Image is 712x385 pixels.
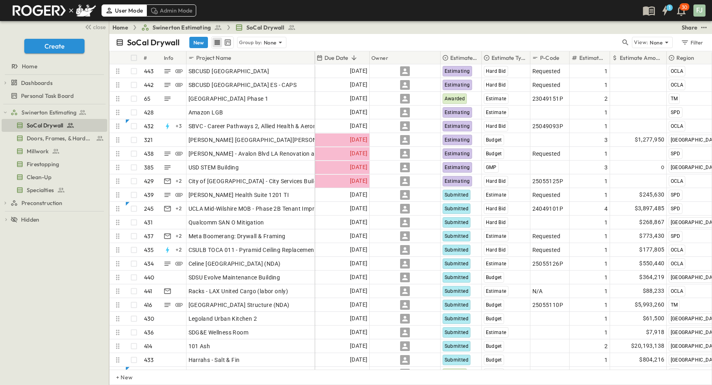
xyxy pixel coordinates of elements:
p: 431 [144,218,153,226]
span: 24049101P [532,205,564,213]
span: Clean-Up [27,173,51,181]
span: SoCal Drywall [27,121,63,129]
a: Swinerton Estimating [11,107,106,118]
span: N/A [532,287,543,295]
span: $245,630 [639,190,664,199]
p: 428 [144,108,154,116]
span: 1 [604,246,608,254]
span: SPD [671,192,680,198]
span: SoCal Drywall [246,23,284,32]
span: Submitted [445,206,469,212]
span: SPD [671,151,680,157]
p: 442 [144,81,154,89]
span: $773,430 [639,231,664,241]
span: Qualcomm SAN O Mitigation [189,218,264,226]
p: 435 [144,246,154,254]
a: Home [2,61,106,72]
span: Estimate [486,192,506,198]
div: Swinerton Estimatingtest [2,106,107,119]
div: User Mode [102,4,146,17]
span: USC [PERSON_NAME], Addition & TI [189,370,283,378]
span: TM [671,302,678,308]
p: 434 [144,260,154,268]
span: [DATE] [350,273,367,282]
span: Estimating [445,137,470,143]
span: Amazon LGB [189,108,223,116]
p: Region [676,54,694,62]
span: Millwork [27,147,49,155]
span: [DATE] [350,121,367,131]
span: Submitted [445,288,469,294]
span: $804,216 [639,355,664,364]
p: None [264,38,277,47]
span: $268,867 [639,218,664,227]
span: Requested [532,246,561,254]
p: Project Name [196,54,231,62]
div: # [144,47,147,69]
span: CSULB TOCA 011 - Pyramid Ceiling Replacement [189,246,317,254]
span: $7,918 [646,328,664,337]
button: Filter [678,37,706,48]
span: close [93,23,106,31]
div: Doors, Frames, & Hardwaretest [2,132,107,145]
span: SBCUSD [GEOGRAPHIC_DATA] [189,67,269,75]
span: [DATE] [350,369,367,378]
span: [PERSON_NAME] - Avalon Blvd LA Renovation and Addition [189,150,345,158]
span: $550,440 [639,259,664,268]
span: Requested [532,150,561,158]
span: [DATE] [350,135,367,144]
span: SBCUSD [GEOGRAPHIC_DATA] ES - CAPS [189,81,297,89]
p: SoCal Drywall [127,37,180,48]
span: Harrahs - Salt & Fin [189,356,240,364]
span: 2 [604,95,608,103]
span: Budget [486,137,502,143]
button: kanban view [222,38,233,47]
span: 1 [604,260,608,268]
span: Estimating [445,165,470,170]
span: Budget [486,275,502,280]
span: Submitted [445,302,469,308]
p: Estimate Type [492,54,526,62]
span: Estimating [445,123,470,129]
span: 1 [604,191,608,199]
p: None [650,38,663,47]
div: Info [164,47,174,69]
span: [DATE] [350,286,367,296]
span: [DATE] [350,94,367,103]
span: Legoland Urban Kitchen 2 [189,315,257,323]
div: # [142,51,162,64]
span: OCLA [671,68,684,74]
a: Home [112,23,128,32]
span: [DATE] [350,163,367,172]
span: Estimating [445,110,470,115]
span: Firestopping [27,160,59,168]
p: Due Date [324,54,348,62]
p: 443 [144,67,154,75]
span: Doors, Frames, & Hardware [27,134,93,142]
span: Budget [486,343,502,349]
span: 1 [604,81,608,89]
span: Awarded [445,96,465,102]
p: Estimate Round [579,54,606,62]
span: Hard Bid [486,82,506,88]
span: 1 [604,315,608,323]
span: 1 [604,67,608,75]
p: Group by: [239,38,262,47]
button: New [189,37,208,48]
div: FJ [693,4,706,17]
span: Home [22,62,37,70]
span: Hard Bid [486,178,506,184]
a: Clean-Up [2,171,106,183]
span: OCLA [671,261,684,267]
span: $61,500 [643,314,665,323]
span: $5,993,260 [635,300,665,309]
p: 438 [144,150,154,158]
div: Millworktest [2,145,107,158]
div: Admin Mode [146,4,196,17]
p: View: [634,38,648,47]
span: [DATE] [350,108,367,117]
span: Submitted [445,233,469,239]
span: Meta Boomerang: Drywall & Framing [189,232,286,240]
span: Hard Bid [486,220,506,225]
span: [DATE] [350,231,367,241]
